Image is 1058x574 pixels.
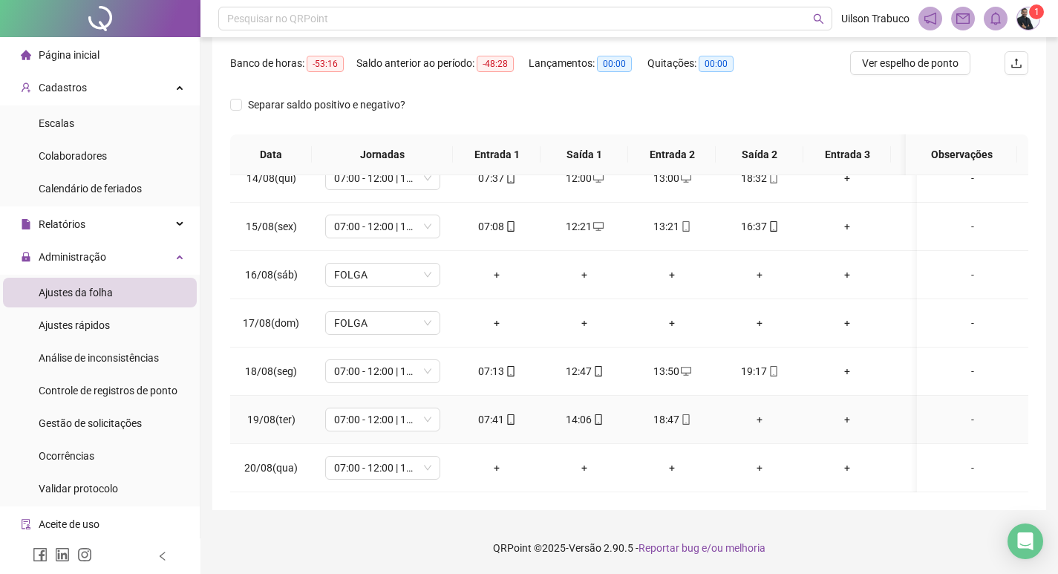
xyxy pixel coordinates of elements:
[903,411,967,428] div: +
[815,267,879,283] div: +
[39,49,99,61] span: Página inicial
[640,460,704,476] div: +
[465,411,529,428] div: 07:41
[640,218,704,235] div: 13:21
[728,267,791,283] div: +
[918,146,1005,163] span: Observações
[592,221,604,232] span: desktop
[803,134,891,175] th: Entrada 3
[989,12,1002,25] span: bell
[477,56,514,72] span: -48:28
[815,460,879,476] div: +
[767,173,779,183] span: mobile
[841,10,910,27] span: Uilson Trabuco
[77,547,92,562] span: instagram
[891,134,979,175] th: Saída 3
[728,460,791,476] div: +
[465,315,529,331] div: +
[21,219,31,229] span: file
[728,218,791,235] div: 16:37
[903,363,967,379] div: +
[1034,7,1039,17] span: 1
[906,134,1017,175] th: Observações
[929,460,1016,476] div: -
[1029,4,1044,19] sup: Atualize o seu contato no menu Meus Dados
[356,55,529,72] div: Saldo anterior ao período:
[245,365,297,377] span: 18/08(seg)
[504,221,516,232] span: mobile
[679,173,691,183] span: desktop
[39,82,87,94] span: Cadastros
[39,218,85,230] span: Relatórios
[815,315,879,331] div: +
[924,12,937,25] span: notification
[39,287,113,299] span: Ajustes da folha
[334,408,431,431] span: 07:00 - 12:00 | 13:00 - 17:00
[929,315,1016,331] div: -
[903,170,967,186] div: +
[903,267,967,283] div: +
[39,352,159,364] span: Análise de inconsistências
[39,450,94,462] span: Ocorrências
[312,134,453,175] th: Jornadas
[767,221,779,232] span: mobile
[640,315,704,331] div: +
[597,56,632,72] span: 00:00
[504,173,516,183] span: mobile
[862,55,959,71] span: Ver espelho de ponto
[453,134,541,175] th: Entrada 1
[39,150,107,162] span: Colaboradores
[552,363,616,379] div: 12:47
[728,170,791,186] div: 18:32
[592,366,604,376] span: mobile
[157,551,168,561] span: left
[552,218,616,235] div: 12:21
[39,483,118,495] span: Validar protocolo
[569,542,601,554] span: Versão
[21,82,31,93] span: user-add
[465,363,529,379] div: 07:13
[728,315,791,331] div: +
[815,411,879,428] div: +
[903,218,967,235] div: +
[504,366,516,376] span: mobile
[929,267,1016,283] div: -
[640,267,704,283] div: +
[334,457,431,479] span: 07:00 - 12:00 | 13:00 - 17:00
[246,172,296,184] span: 14/08(qui)
[956,12,970,25] span: mail
[39,251,106,263] span: Administração
[628,134,716,175] th: Entrada 2
[552,411,616,428] div: 14:06
[39,518,99,530] span: Aceite de uso
[552,267,616,283] div: +
[929,411,1016,428] div: -
[716,134,803,175] th: Saída 2
[699,56,734,72] span: 00:00
[21,519,31,529] span: audit
[640,411,704,428] div: 18:47
[39,319,110,331] span: Ajustes rápidos
[230,55,356,72] div: Banco de horas:
[813,13,824,25] span: search
[929,363,1016,379] div: -
[640,170,704,186] div: 13:00
[55,547,70,562] span: linkedin
[592,414,604,425] span: mobile
[21,252,31,262] span: lock
[334,167,431,189] span: 07:00 - 12:00 | 13:00 - 17:00
[465,218,529,235] div: 07:08
[200,522,1058,574] footer: QRPoint © 2025 - 2.90.5 -
[850,51,970,75] button: Ver espelho de ponto
[21,50,31,60] span: home
[246,221,297,232] span: 15/08(sex)
[243,317,299,329] span: 17/08(dom)
[247,414,295,425] span: 19/08(ter)
[465,460,529,476] div: +
[679,366,691,376] span: desktop
[767,366,779,376] span: mobile
[728,411,791,428] div: +
[541,134,628,175] th: Saída 1
[39,417,142,429] span: Gestão de solicitações
[465,170,529,186] div: 07:37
